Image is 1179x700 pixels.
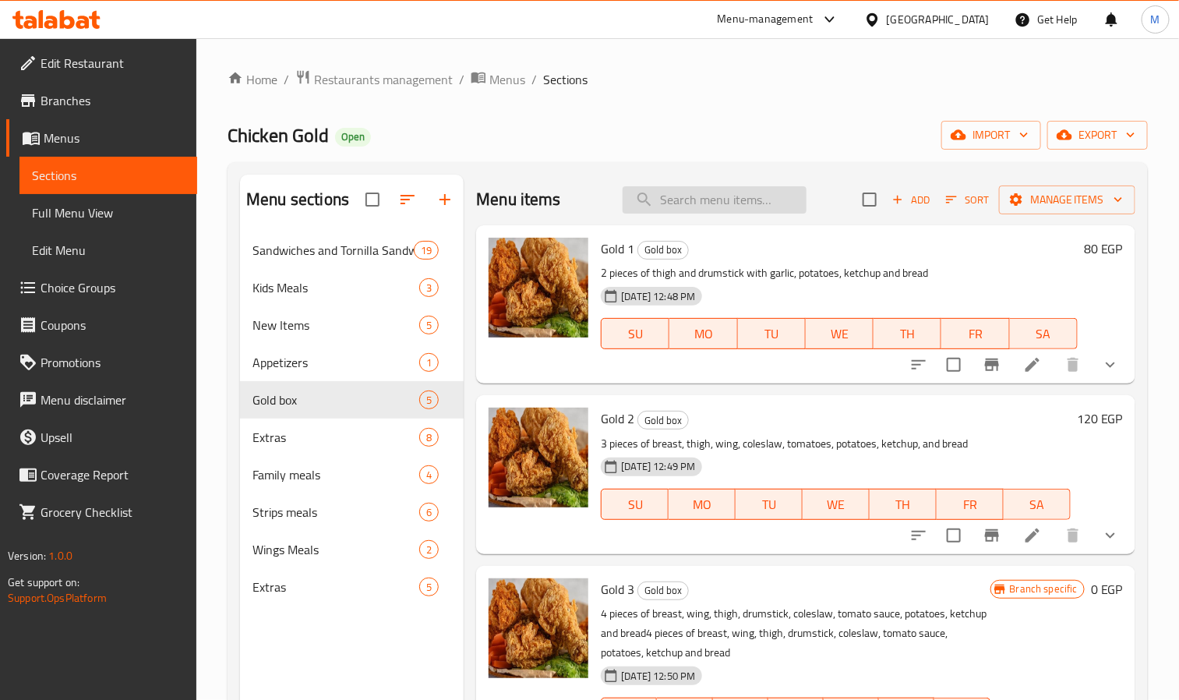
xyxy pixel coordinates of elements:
[489,238,588,338] img: Gold 1
[937,348,970,381] span: Select to update
[1092,517,1129,554] button: show more
[870,489,937,520] button: TH
[1054,346,1092,384] button: delete
[887,11,990,28] div: [GEOGRAPHIC_DATA]
[228,69,1148,90] nav: breadcrumb
[8,546,46,566] span: Version:
[638,582,688,599] span: Gold box
[420,355,438,370] span: 1
[543,70,588,89] span: Sections
[601,578,634,601] span: Gold 3
[1010,493,1064,516] span: SA
[314,70,453,89] span: Restaurants management
[806,318,874,349] button: WE
[240,225,464,612] nav: Menu sections
[637,582,689,600] div: Gold box
[601,434,1071,454] p: 3 pieces of breast, thigh, wing, coleslaw, tomatoes, potatoes, ketchup, and bread
[240,344,464,381] div: Appetizers1
[675,493,729,516] span: MO
[608,493,662,516] span: SU
[6,306,197,344] a: Coupons
[240,269,464,306] div: Kids Meals3
[937,519,970,552] span: Select to update
[240,568,464,606] div: Extras5
[608,323,663,345] span: SU
[41,503,185,521] span: Grocery Checklist
[420,580,438,595] span: 5
[853,183,886,216] span: Select section
[601,604,990,663] p: 4 pieces of breast, wing, thigh, drumstick, coleslaw, tomato sauce, potatoes, ketchup and bread4 ...
[335,130,371,143] span: Open
[252,503,419,521] span: Strips meals
[1077,408,1123,430] h6: 120 EGP
[6,44,197,82] a: Edit Restaurant
[41,278,185,297] span: Choice Groups
[41,91,185,110] span: Branches
[252,241,414,260] span: Sandwiches and Tornilla Sandwich
[420,543,438,557] span: 2
[874,318,941,349] button: TH
[32,203,185,222] span: Full Menu View
[420,393,438,408] span: 5
[228,70,277,89] a: Home
[252,428,419,447] span: Extras
[718,10,814,29] div: Menu-management
[489,408,588,507] img: Gold 2
[19,194,197,232] a: Full Menu View
[240,493,464,531] div: Strips meals6
[601,237,634,260] span: Gold 1
[41,391,185,409] span: Menu disclaimer
[812,323,867,345] span: WE
[6,82,197,119] a: Branches
[41,465,185,484] span: Coverage Report
[1151,11,1160,28] span: M
[240,381,464,419] div: Gold box5
[738,318,806,349] button: TU
[943,493,997,516] span: FR
[419,391,439,409] div: items
[335,128,371,147] div: Open
[19,232,197,269] a: Edit Menu
[1084,238,1123,260] h6: 80 EGP
[615,669,701,684] span: [DATE] 12:50 PM
[1016,323,1071,345] span: SA
[1004,582,1084,596] span: Branch specific
[886,188,936,212] button: Add
[426,181,464,218] button: Add section
[744,323,800,345] span: TU
[1011,190,1123,210] span: Manage items
[941,318,1009,349] button: FR
[6,456,197,493] a: Coverage Report
[240,306,464,344] div: New Items5
[240,531,464,568] div: Wings Meals2
[8,572,79,592] span: Get support on:
[6,119,197,157] a: Menus
[356,183,389,216] span: Select all sections
[420,318,438,333] span: 5
[954,126,1029,145] span: import
[973,346,1011,384] button: Branch-specific-item
[41,428,185,447] span: Upsell
[900,517,937,554] button: sort-choices
[736,489,803,520] button: TU
[876,493,930,516] span: TH
[615,289,701,304] span: [DATE] 12:48 PM
[999,186,1135,214] button: Manage items
[8,588,107,608] a: Support.OpsPlatform
[638,241,688,259] span: Gold box
[252,316,419,334] span: New Items
[809,493,863,516] span: WE
[420,281,438,295] span: 3
[252,353,419,372] span: Appetizers
[252,278,419,297] span: Kids Meals
[1101,355,1120,374] svg: Show Choices
[459,70,464,89] li: /
[637,241,689,260] div: Gold box
[252,391,419,409] span: Gold box
[489,70,525,89] span: Menus
[1092,346,1129,384] button: show more
[601,318,669,349] button: SU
